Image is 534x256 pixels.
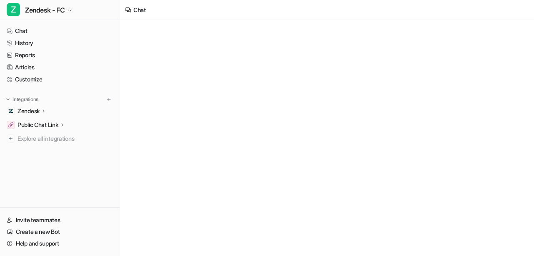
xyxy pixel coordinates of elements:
img: expand menu [5,96,11,102]
a: Invite teammates [3,214,116,226]
img: explore all integrations [7,134,15,143]
a: Chat [3,25,116,37]
button: Integrations [3,95,41,104]
a: Reports [3,49,116,61]
p: Integrations [13,96,38,103]
span: Explore all integrations [18,132,113,145]
a: Articles [3,61,116,73]
img: menu_add.svg [106,96,112,102]
p: Public Chat Link [18,121,58,129]
a: History [3,37,116,49]
div: Chat [133,5,146,14]
img: Public Chat Link [8,122,13,127]
a: Customize [3,74,116,85]
a: Help and support [3,238,116,249]
a: Create a new Bot [3,226,116,238]
span: Zendesk - FC [25,4,65,16]
img: Zendesk [8,109,13,114]
p: Zendesk [18,107,40,115]
a: Explore all integrations [3,133,116,144]
span: Z [7,3,20,16]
